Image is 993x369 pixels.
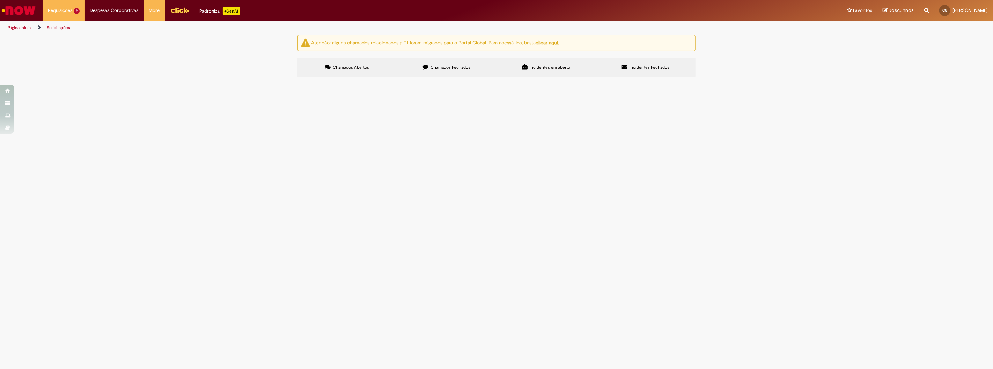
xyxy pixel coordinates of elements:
[536,39,559,46] a: clicar aqui.
[149,7,160,14] span: More
[1,3,37,17] img: ServiceNow
[333,65,369,70] span: Chamados Abertos
[952,7,988,13] span: [PERSON_NAME]
[74,8,80,14] span: 2
[200,7,240,15] div: Padroniza
[90,7,139,14] span: Despesas Corporativas
[889,7,914,14] span: Rascunhos
[311,39,559,46] ng-bind-html: Atenção: alguns chamados relacionados a T.I foram migrados para o Portal Global. Para acessá-los,...
[530,65,571,70] span: Incidentes em aberto
[47,25,70,30] a: Solicitações
[431,65,471,70] span: Chamados Fechados
[170,5,189,15] img: click_logo_yellow_360x200.png
[48,7,72,14] span: Requisições
[883,7,914,14] a: Rascunhos
[5,21,657,34] ul: Trilhas de página
[223,7,240,15] p: +GenAi
[942,8,947,13] span: CG
[8,25,32,30] a: Página inicial
[853,7,872,14] span: Favoritos
[630,65,670,70] span: Incidentes Fechados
